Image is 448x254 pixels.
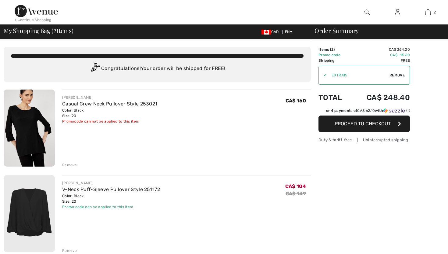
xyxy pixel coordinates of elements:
span: EN [285,30,293,34]
span: Remove [389,72,405,78]
div: Duty & tariff-free | Uninterrupted shipping [318,137,410,143]
a: Sign In [390,9,405,16]
div: Remove [62,248,77,253]
td: Shipping [318,58,351,63]
span: CA$ 104 [285,183,306,189]
div: Promocode can not be applied to this item [62,119,157,124]
img: search the website [364,9,370,16]
td: Items ( ) [318,47,351,52]
td: CA$ -15.60 [351,52,410,58]
span: CAD [261,30,281,34]
input: Promo code [327,66,389,84]
td: CA$ 248.40 [351,87,410,108]
img: Congratulation2.svg [89,63,101,75]
img: My Bag [425,9,431,16]
span: Proceed to Checkout [335,121,391,127]
div: Order Summary [307,28,444,34]
button: Proceed to Checkout [318,116,410,132]
div: Congratulations! Your order will be shipped for FREE! [11,63,304,75]
div: Remove [62,162,77,168]
img: V-Neck Puff-Sleeve Pullover Style 251172 [4,175,55,252]
td: Free [351,58,410,63]
a: 2 [413,9,443,16]
img: Sezzle [383,108,405,113]
td: Promo code [318,52,351,58]
div: Color: Black Size: 20 [62,193,160,204]
a: Casual Crew Neck Pullover Style 253021 [62,101,157,107]
span: CA$ 160 [286,98,306,104]
div: Color: Black Size: 20 [62,108,157,119]
span: 2 [434,9,436,15]
div: or 4 payments of with [326,108,410,113]
div: ✔ [319,72,327,78]
span: 2 [331,47,333,52]
span: CA$ 62.10 [357,109,375,113]
td: Total [318,87,351,108]
img: Casual Crew Neck Pullover Style 253021 [4,90,55,167]
div: < Continue Shopping [15,17,52,23]
span: 2 [53,26,56,34]
div: or 4 payments ofCA$ 62.10withSezzle Click to learn more about Sezzle [318,108,410,116]
div: Promo code can be applied to this item [62,204,160,210]
s: CA$ 149 [286,191,306,197]
div: [PERSON_NAME] [62,95,157,100]
img: 1ère Avenue [15,5,58,17]
span: My Shopping Bag ( Items) [4,28,73,34]
div: [PERSON_NAME] [62,180,160,186]
img: Canadian Dollar [261,30,271,35]
td: CA$ 264.00 [351,47,410,52]
a: V-Neck Puff-Sleeve Pullover Style 251172 [62,186,160,192]
img: My Info [395,9,400,16]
